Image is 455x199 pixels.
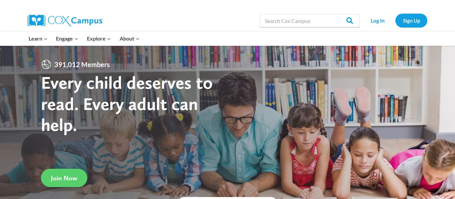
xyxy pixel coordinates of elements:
strong: Every child deserves to read. Every adult can help. [41,72,213,135]
span: Explore [87,34,111,43]
span: Join Now [51,174,77,182]
input: Search Cox Campus [260,14,360,27]
img: Cox Campus [28,15,102,27]
span: 391,012 Members [52,59,113,70]
span: Engage [56,34,78,43]
span: Learn [29,34,48,43]
a: Join Now [41,169,87,187]
span: About [120,34,140,43]
a: Sign Up [395,14,427,27]
a: Log In [363,14,392,27]
nav: Secondary Navigation [363,14,427,27]
nav: Primary Navigation [24,32,144,46]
